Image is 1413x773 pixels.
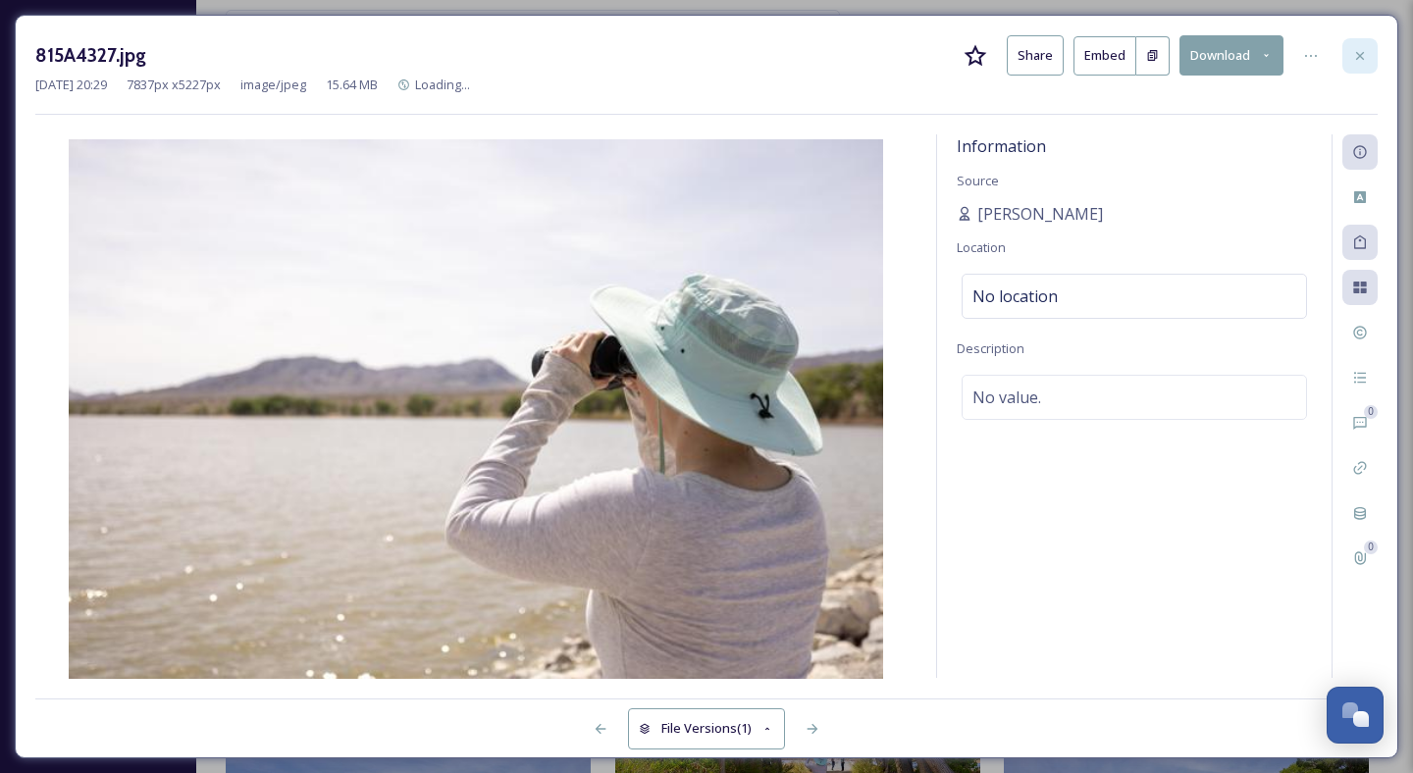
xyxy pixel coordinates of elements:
[1364,405,1378,419] div: 0
[957,172,999,189] span: Source
[957,238,1006,256] span: Location
[415,76,470,93] span: Loading...
[628,708,785,748] button: File Versions(1)
[1007,35,1064,76] button: Share
[240,76,306,94] span: image/jpeg
[972,386,1041,409] span: No value.
[957,339,1024,357] span: Description
[957,135,1046,157] span: Information
[35,41,146,70] h3: 815A4327.jpg
[127,76,221,94] span: 7837 px x 5227 px
[1364,541,1378,554] div: 0
[35,76,107,94] span: [DATE] 20:29
[972,284,1058,308] span: No location
[1179,35,1283,76] button: Download
[35,139,916,683] img: 5719779e-03a8-476d-b08a-056c54ae6a50.jpg
[326,76,378,94] span: 15.64 MB
[1327,687,1384,744] button: Open Chat
[1073,36,1136,76] button: Embed
[977,202,1103,226] span: [PERSON_NAME]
